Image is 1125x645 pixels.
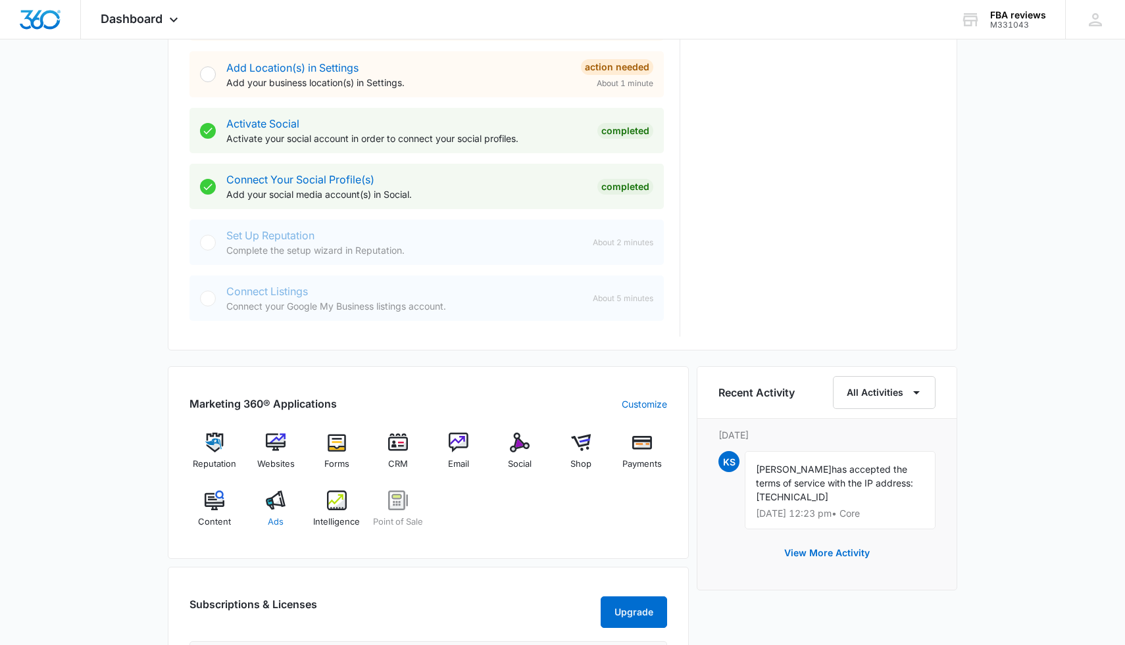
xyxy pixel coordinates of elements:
[372,433,423,480] a: CRM
[189,490,240,538] a: Content
[434,433,484,480] a: Email
[226,299,582,313] p: Connect your Google My Business listings account.
[193,458,236,471] span: Reputation
[226,76,570,89] p: Add your business location(s) in Settings.
[313,515,360,529] span: Intelligence
[226,243,582,257] p: Complete the setup wizard in Reputation.
[495,433,545,480] a: Social
[508,458,532,471] span: Social
[593,237,653,249] span: About 2 minutes
[570,458,591,471] span: Shop
[756,509,924,518] p: [DATE] 12:23 pm • Core
[718,451,739,472] span: KS
[581,59,653,75] div: Action Needed
[268,515,284,529] span: Ads
[556,433,607,480] a: Shop
[226,173,374,186] a: Connect Your Social Profile(s)
[597,179,653,195] div: Completed
[257,458,295,471] span: Websites
[312,490,362,538] a: Intelligence
[312,433,362,480] a: Forms
[833,376,936,409] button: All Activities
[597,78,653,89] span: About 1 minute
[718,428,936,442] p: [DATE]
[990,20,1046,30] div: account id
[597,123,653,139] div: Completed
[718,385,795,400] h6: Recent Activity
[372,490,423,538] a: Point of Sale
[373,515,423,529] span: Point of Sale
[756,464,913,489] span: has accepted the terms of service with the IP address:
[388,458,408,471] span: CRM
[226,61,359,74] a: Add Location(s) in Settings
[198,515,231,529] span: Content
[622,397,667,411] a: Customize
[990,10,1046,20] div: account name
[622,458,662,471] span: Payments
[756,491,828,502] span: [TECHNICAL_ID]
[616,433,667,480] a: Payments
[226,117,299,130] a: Activate Social
[324,458,349,471] span: Forms
[189,433,240,480] a: Reputation
[771,537,883,569] button: View More Activity
[756,464,832,475] span: [PERSON_NAME]
[601,596,667,628] button: Upgrade
[226,131,587,145] p: Activate your social account in order to connect your social profiles.
[226,187,587,201] p: Add your social media account(s) in Social.
[448,458,469,471] span: Email
[189,596,317,623] h2: Subscriptions & Licenses
[101,12,162,26] span: Dashboard
[593,293,653,304] span: About 5 minutes
[251,490,301,538] a: Ads
[189,396,337,412] h2: Marketing 360® Applications
[251,433,301,480] a: Websites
